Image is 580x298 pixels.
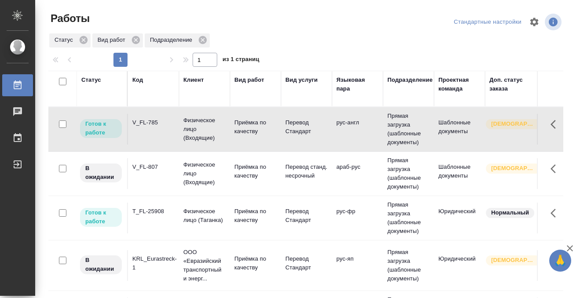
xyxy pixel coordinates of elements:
div: Исполнитель назначен, приступать к работе пока рано [79,163,123,183]
button: Здесь прячутся важные кнопки [545,114,566,135]
p: Приёмка по качеству [234,207,277,225]
div: Проектная команда [438,76,481,93]
p: Нормальный [491,208,529,217]
span: из 1 страниц [223,54,259,67]
div: V_FL-785 [132,118,175,127]
td: Шаблонные документы [434,114,485,145]
p: Физическое лицо (Таганка) [183,207,226,225]
p: Приёмка по качеству [234,118,277,136]
p: Физическое лицо (Входящие) [183,160,226,187]
td: Прямая загрузка (шаблонные документы) [383,196,434,240]
div: Статус [81,76,101,84]
p: Физическое лицо (Входящие) [183,116,226,142]
p: [DEMOGRAPHIC_DATA] [491,256,535,265]
span: Посмотреть информацию [545,14,563,30]
button: Здесь прячутся важные кнопки [545,158,566,179]
div: Доп. статус заказа [489,76,536,93]
td: Прямая загрузка (шаблонные документы) [383,152,434,196]
div: V_FL-807 [132,163,175,171]
div: Подразделение [145,33,210,47]
p: Статус [55,36,76,44]
td: Прямая загрузка (шаблонные документы) [383,107,434,151]
td: Юридический [434,203,485,233]
td: рус-яп [332,250,383,281]
p: Приёмка по качеству [234,163,277,180]
span: Настроить таблицу [524,11,545,33]
p: Вид работ [98,36,128,44]
p: Подразделение [150,36,195,44]
td: рус-фр [332,203,383,233]
span: Работы [48,11,90,25]
div: Исполнитель может приступить к работе [79,207,123,228]
p: Перевод Стандарт [285,254,328,272]
p: [DEMOGRAPHIC_DATA] [491,120,535,128]
div: Статус [49,33,91,47]
span: 🙏 [553,251,568,270]
div: Клиент [183,76,204,84]
td: Шаблонные документы [434,158,485,189]
p: Приёмка по качеству [234,254,277,272]
button: Здесь прячутся важные кнопки [545,203,566,224]
div: Подразделение [387,76,433,84]
div: T_FL-25908 [132,207,175,216]
p: В ожидании [85,256,117,273]
div: split button [452,15,524,29]
button: Здесь прячутся важные кнопки [545,250,566,271]
button: 🙏 [549,250,571,272]
div: Код [132,76,143,84]
div: Исполнитель назначен, приступать к работе пока рано [79,254,123,275]
div: Вид работ [92,33,143,47]
div: Языковая пара [336,76,379,93]
p: Перевод Стандарт [285,207,328,225]
p: Перевод Стандарт [285,118,328,136]
td: араб-рус [332,158,383,189]
td: Прямая загрузка (шаблонные документы) [383,243,434,287]
td: Юридический [434,250,485,281]
p: В ожидании [85,164,117,182]
div: Исполнитель может приступить к работе [79,118,123,139]
div: Вид услуги [285,76,318,84]
p: [DEMOGRAPHIC_DATA] [491,164,535,173]
p: Готов к работе [85,208,117,226]
div: KRL_Eurastreck-1 [132,254,175,272]
p: Готов к работе [85,120,117,137]
td: рус-англ [332,114,383,145]
div: Вид работ [234,76,264,84]
p: Перевод станд. несрочный [285,163,328,180]
p: ООО «Евразийский транспортный и энерг... [183,248,226,283]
